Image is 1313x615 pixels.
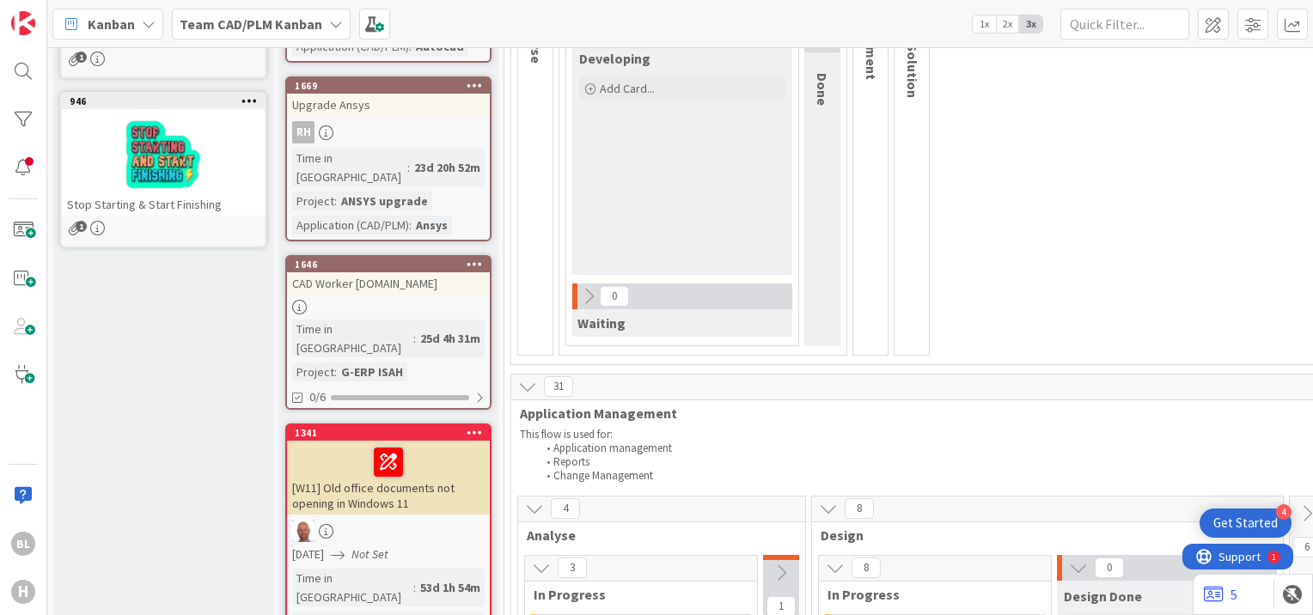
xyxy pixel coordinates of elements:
span: Developing [579,50,650,67]
div: BL [11,532,35,556]
div: 1646CAD Worker [DOMAIN_NAME] [287,257,490,295]
div: Ansys [412,216,452,234]
div: 1646 [295,259,490,271]
div: 1669 [295,80,490,92]
span: 8 [845,498,874,519]
span: 1 [76,221,87,232]
span: Support [36,3,78,23]
span: 1x [973,15,996,33]
div: 1341 [295,427,490,439]
span: 1 [76,52,87,63]
div: H [11,580,35,604]
span: : [413,578,416,597]
img: Visit kanbanzone.com [11,11,35,35]
span: Analyse [527,527,784,544]
span: In Progress [534,586,736,603]
div: 1669Upgrade Ansys [287,78,490,116]
span: 4 [551,498,580,519]
div: Get Started [1213,515,1278,532]
a: 5 [1204,584,1237,605]
div: 4 [1276,504,1292,520]
span: Kanban [88,14,135,34]
div: 23d 20h 52m [410,158,485,177]
div: 25d 4h 31m [416,329,485,348]
div: Stop Starting & Start Finishing [62,193,265,216]
div: G-ERP ISAH [337,362,407,381]
span: Ship Solution [904,15,921,98]
span: Waiting [577,314,626,332]
span: Design [821,527,1261,544]
a: 1669Upgrade AnsysRHTime in [GEOGRAPHIC_DATA]:23d 20h 52mProject:ANSYS upgradeApplication (CAD/PLM... [285,76,492,241]
div: 1646 [287,257,490,272]
div: 1341 [287,425,490,441]
div: 946Stop Starting & Start Finishing [62,94,265,216]
b: Team CAD/PLM Kanban [180,15,322,33]
div: ANSYS upgrade [337,192,432,210]
span: 8 [852,557,881,578]
span: : [407,158,410,177]
span: Add Card... [600,81,655,96]
span: In Progress [827,586,1029,603]
div: 946 [70,95,265,107]
div: 53d 1h 54m [416,578,485,597]
span: 3 [558,557,587,578]
i: Not Set [351,546,388,562]
div: 1 [89,7,94,21]
div: [W11] Old office documents not opening in Windows 11 [287,441,490,515]
div: Upgrade Ansys [287,94,490,116]
a: 1646CAD Worker [DOMAIN_NAME]Time in [GEOGRAPHIC_DATA]:25d 4h 31mProject:G-ERP ISAH0/6 [285,255,492,410]
span: 31 [544,376,573,397]
span: : [334,192,337,210]
span: 3x [1019,15,1042,33]
div: Application (CAD/PLM) [292,216,409,234]
span: 0/6 [309,388,326,406]
img: RK [292,520,315,542]
a: 946Stop Starting & Start Finishing [60,92,266,247]
div: Open Get Started checklist, remaining modules: 4 [1200,508,1292,538]
div: RH [292,121,315,143]
span: 0 [600,286,629,307]
div: Time in [GEOGRAPHIC_DATA] [292,569,413,606]
div: Time in [GEOGRAPHIC_DATA] [292,149,407,186]
span: : [413,329,416,348]
span: Design Done [1064,588,1142,605]
span: Document [863,15,880,80]
span: : [334,362,337,381]
div: 946 [62,94,265,109]
span: 2x [996,15,1019,33]
div: Project [292,192,334,210]
span: [DATE] [292,545,324,563]
div: 1669 [287,78,490,94]
span: : [409,216,412,234]
span: Done [814,73,831,106]
div: CAD Worker [DOMAIN_NAME] [287,272,490,295]
div: RK [287,520,490,542]
span: 0 [1095,557,1124,578]
div: Time in [GEOGRAPHIC_DATA] [292,320,413,357]
span: Analyse [528,15,545,64]
input: Quick Filter... [1060,9,1189,40]
div: 1341[W11] Old office documents not opening in Windows 11 [287,425,490,515]
div: RH [287,121,490,143]
div: Project [292,362,334,381]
